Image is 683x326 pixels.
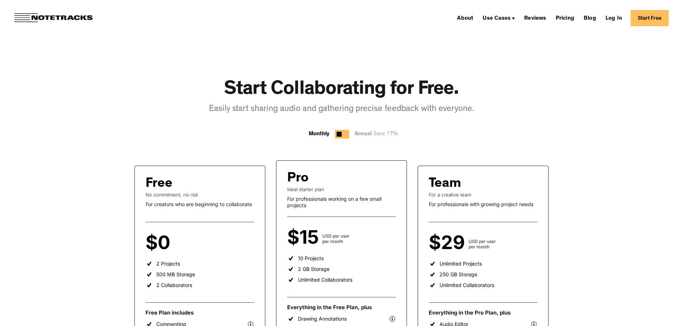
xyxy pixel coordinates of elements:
[322,233,350,244] div: USD per user per month
[298,277,352,283] div: Unlimited Collaborators
[483,16,511,21] div: Use Cases
[298,255,324,262] div: 10 Projects
[355,130,402,139] div: Annual
[440,261,482,267] div: Unlimited Projects
[146,192,254,198] div: No commitment, no risk
[440,271,477,278] div: 250 GB Storage
[631,10,669,26] a: Start Free
[521,12,549,24] a: Reviews
[146,237,174,249] div: $0
[469,239,496,249] div: USD per user per month
[429,192,537,198] div: For a creative team
[429,177,461,192] div: Team
[287,231,322,244] div: $15
[224,79,459,102] h1: Start Collaborating for Free.
[440,282,494,288] div: Unlimited Collaborators
[209,103,474,116] div: Easily start sharing audio and gathering precise feedback with everyone.
[298,266,329,272] div: 2 GB Storage
[287,196,396,208] div: For professionals working on a few small projects
[603,12,625,24] a: Log In
[146,201,254,208] div: For creators who are beginning to collaborate
[146,309,254,316] div: Free Plan includes
[372,132,398,137] span: Save 17%
[156,282,192,288] div: 2 Collaborators
[146,177,172,192] div: Free
[174,239,195,249] div: per user per month
[553,12,577,24] a: Pricing
[287,171,309,186] div: Pro
[156,271,195,278] div: 500 MB Storage
[429,237,469,249] div: $29
[581,12,599,24] a: Blog
[287,304,396,311] div: Everything in the Free Plan, plus
[480,12,518,24] div: Use Cases
[309,130,329,138] div: Monthly
[429,201,537,208] div: For professionals with growing project needs
[156,261,180,267] div: 2 Projects
[454,12,476,24] a: About
[298,316,347,322] div: Drawing Annotations
[287,186,396,192] div: Ideal starter plan
[429,309,537,316] div: Everything in the Pro Plan, plus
